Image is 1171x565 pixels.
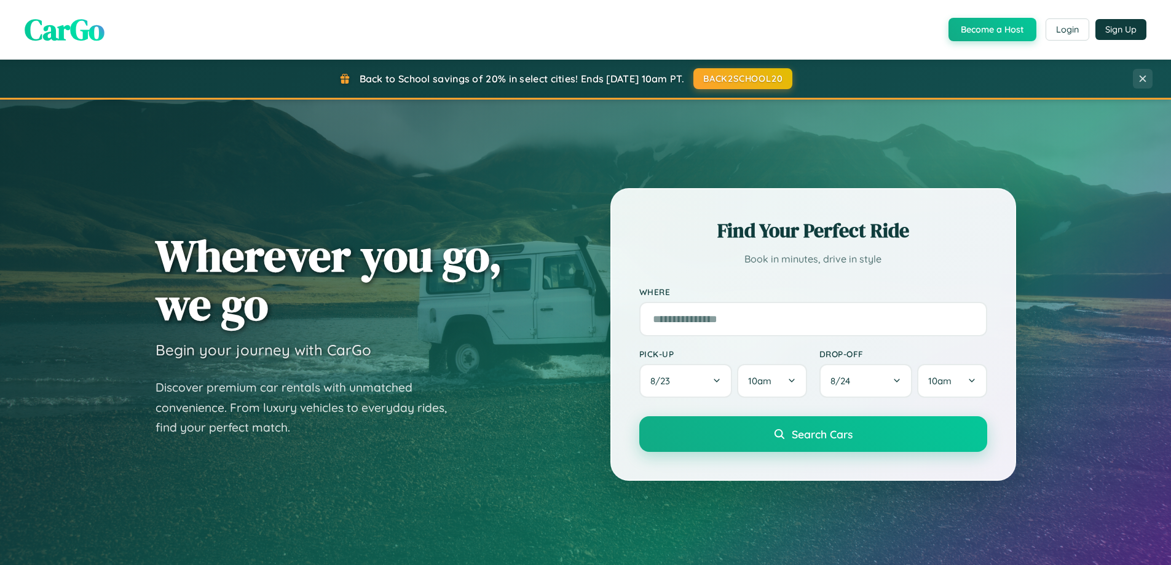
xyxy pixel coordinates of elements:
span: CarGo [25,9,104,50]
button: 8/24 [819,364,913,398]
p: Discover premium car rentals with unmatched convenience. From luxury vehicles to everyday rides, ... [156,377,463,438]
button: 10am [737,364,806,398]
p: Book in minutes, drive in style [639,250,987,268]
button: Sign Up [1095,19,1146,40]
h3: Begin your journey with CarGo [156,341,371,359]
button: Login [1046,18,1089,41]
span: Search Cars [792,427,853,441]
span: 8 / 24 [830,375,856,387]
button: Become a Host [948,18,1036,41]
button: 8/23 [639,364,733,398]
button: BACK2SCHOOL20 [693,68,792,89]
h1: Wherever you go, we go [156,231,502,328]
h2: Find Your Perfect Ride [639,217,987,244]
label: Pick-up [639,349,807,359]
span: 8 / 23 [650,375,676,387]
button: Search Cars [639,416,987,452]
span: 10am [928,375,952,387]
label: Where [639,286,987,297]
label: Drop-off [819,349,987,359]
span: 10am [748,375,771,387]
button: 10am [917,364,987,398]
span: Back to School savings of 20% in select cities! Ends [DATE] 10am PT. [360,73,684,85]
